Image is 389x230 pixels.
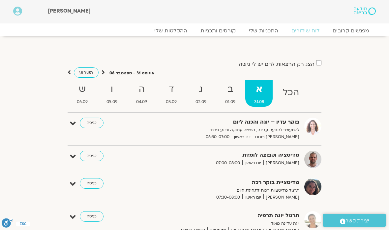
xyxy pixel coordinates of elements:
[158,178,299,187] strong: מדיטציית בוקר רכה
[263,160,299,167] span: [PERSON_NAME]
[187,98,215,105] span: 02.09
[157,80,186,107] a: ד03.09
[158,118,299,127] strong: בוקר עדין – יוגה והכנה ליום
[245,82,273,97] strong: א
[48,7,91,15] span: [PERSON_NAME]
[79,69,93,76] span: השבוע
[285,27,326,34] a: לוח שידורים
[232,134,253,140] span: יום ראשון
[74,67,99,78] a: השבוע
[80,178,104,189] a: כניסה
[216,82,244,97] strong: ב
[80,211,104,222] a: כניסה
[239,61,314,67] label: הצג רק הרצאות להם יש לי גישה
[128,98,156,105] span: 04.09
[323,214,386,227] a: יצירת קשר
[214,194,242,201] span: 07:30-08:00
[109,70,155,77] p: אוגוסט 31 - ספטמבר 06
[274,85,308,100] strong: הכל
[13,27,376,34] nav: Menu
[345,216,369,225] span: יצירת קשר
[157,98,186,105] span: 03.09
[80,118,104,128] a: כניסה
[274,80,308,107] a: הכל
[194,27,242,34] a: קורסים ותכניות
[216,98,244,105] span: 01.09
[187,80,215,107] a: ג02.09
[68,80,97,107] a: ש06.09
[158,151,299,160] strong: מדיטציה וקבוצה לומדת
[128,82,156,97] strong: ה
[98,82,126,97] strong: ו
[157,82,186,97] strong: ד
[98,98,126,105] span: 05.09
[216,80,244,107] a: ב01.09
[203,134,232,140] span: 06:30-07:00
[242,27,285,34] a: התכניות שלי
[242,194,263,201] span: יום ראשון
[158,220,299,227] p: יוגה עדינה מאוד
[68,82,97,97] strong: ש
[128,80,156,107] a: ה04.09
[245,98,273,105] span: 31.08
[158,127,299,134] p: להתעורר לתנועה עדינה, נשימה עמוקה ורוגע פנימי
[187,82,215,97] strong: ג
[253,134,299,140] span: [PERSON_NAME] רוחם
[245,80,273,107] a: א31.08
[158,211,299,220] strong: תרגול יוגה תרפיה
[214,160,242,167] span: 07:00-08:00
[148,27,194,34] a: ההקלטות שלי
[242,160,263,167] span: יום ראשון
[98,80,126,107] a: ו05.09
[68,98,97,105] span: 06.09
[263,194,299,201] span: [PERSON_NAME]
[80,151,104,161] a: כניסה
[158,187,299,194] p: תרגול מדיטציות רכות לתחילת היום
[326,27,376,34] a: מפגשים קרובים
